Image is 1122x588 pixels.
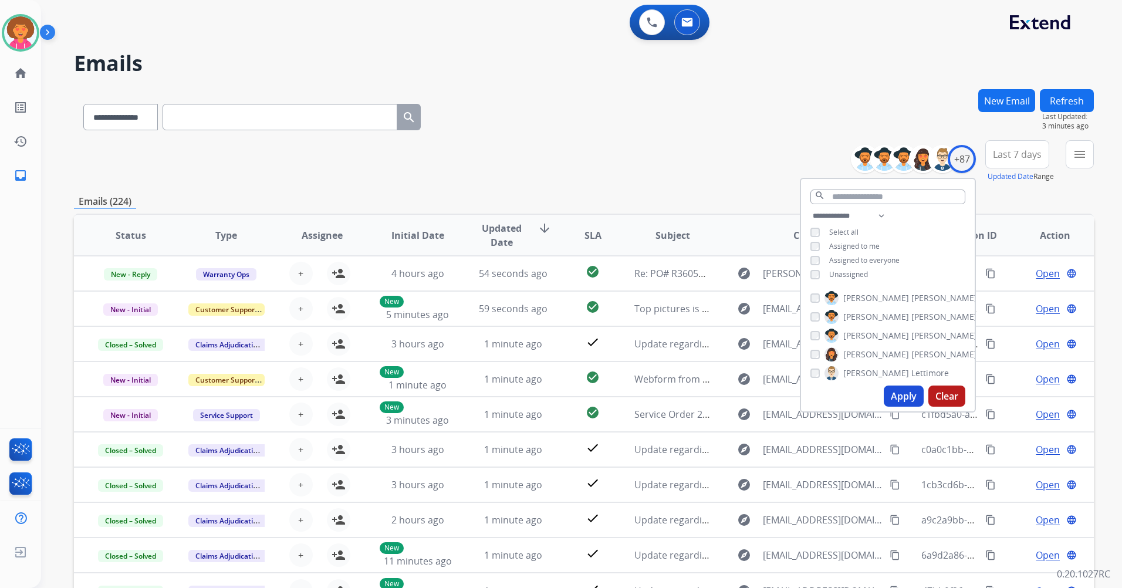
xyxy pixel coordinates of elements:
[634,549,1074,562] span: Update regarding your fulfillment method for Service Order: 36f77fe1-04ef-485d-974e-4fbf2acdd369
[332,372,346,386] mat-icon: person_add
[332,407,346,421] mat-icon: person_add
[380,542,404,554] p: New
[391,443,444,456] span: 3 hours ago
[1066,339,1077,349] mat-icon: language
[655,228,690,242] span: Subject
[586,265,600,279] mat-icon: check_circle
[586,546,600,560] mat-icon: check
[586,335,600,349] mat-icon: check
[103,374,158,386] span: New - Initial
[298,337,303,351] span: +
[985,140,1049,168] button: Last 7 days
[391,478,444,491] span: 3 hours ago
[843,330,909,342] span: [PERSON_NAME]
[911,311,977,323] span: [PERSON_NAME]
[1042,121,1094,131] span: 3 minutes ago
[737,478,751,492] mat-icon: explore
[921,549,1094,562] span: 6a9d2a86-d0cf-49c1-9f04-0dc459fcbc97
[188,303,265,316] span: Customer Support
[815,190,825,201] mat-icon: search
[98,515,163,527] span: Closed – Solved
[763,302,883,316] span: [EMAIL_ADDRESS][DOMAIN_NAME]
[911,330,977,342] span: [PERSON_NAME]
[391,513,444,526] span: 2 hours ago
[634,337,1080,350] span: Update regarding your fulfillment method for Service Order: dda8a7f4-d453-432f-b7cf-47bb3a419c9b
[1036,548,1060,562] span: Open
[98,339,163,351] span: Closed – Solved
[634,302,948,315] span: Top pictures is where they left the package bottom picture is my house
[737,442,751,457] mat-icon: explore
[391,228,444,242] span: Initial Date
[890,479,900,490] mat-icon: content_copy
[298,513,303,527] span: +
[188,339,269,351] span: Claims Adjudication
[737,302,751,316] mat-icon: explore
[586,511,600,525] mat-icon: check
[188,550,269,562] span: Claims Adjudication
[985,409,996,420] mat-icon: content_copy
[948,145,976,173] div: +87
[634,408,1007,421] span: Service Order 26bf9279-f6d3-4c35-b4e5-4dd4e5533820 with Velofix was Rescheduled
[737,548,751,562] mat-icon: explore
[1042,112,1094,121] span: Last Updated:
[978,89,1035,112] button: New Email
[98,444,163,457] span: Closed – Solved
[479,302,548,315] span: 59 seconds ago
[985,479,996,490] mat-icon: content_copy
[1066,444,1077,455] mat-icon: language
[1066,550,1077,560] mat-icon: language
[1066,515,1077,525] mat-icon: language
[289,262,313,285] button: +
[484,373,542,386] span: 1 minute ago
[380,366,404,378] p: New
[829,227,859,237] span: Select all
[890,444,900,455] mat-icon: content_copy
[103,409,158,421] span: New - Initial
[763,478,883,492] span: [EMAIL_ADDRESS][DOMAIN_NAME]
[634,267,769,280] span: Re: PO# R360528253 - INQUIRY
[289,297,313,320] button: +
[988,172,1033,181] button: Updated Date
[985,339,996,349] mat-icon: content_copy
[763,513,883,527] span: [EMAIL_ADDRESS][DOMAIN_NAME]
[921,408,1099,421] span: c1fbd5a0-aaee-474a-98d6-fa193240a2d4
[193,409,260,421] span: Service Support
[391,267,444,280] span: 4 hours ago
[829,255,900,265] span: Assigned to everyone
[911,292,977,304] span: [PERSON_NAME]
[289,543,313,567] button: +
[74,194,136,209] p: Emails (224)
[13,66,28,80] mat-icon: home
[4,16,37,49] img: avatar
[737,337,751,351] mat-icon: explore
[985,550,996,560] mat-icon: content_copy
[1066,374,1077,384] mat-icon: language
[1066,409,1077,420] mat-icon: language
[538,221,552,235] mat-icon: arrow_downward
[332,302,346,316] mat-icon: person_add
[829,269,868,279] span: Unassigned
[985,374,996,384] mat-icon: content_copy
[98,479,163,492] span: Closed – Solved
[298,372,303,386] span: +
[298,442,303,457] span: +
[921,478,1097,491] span: 1cb3cd6b-3060-418f-ac12-5d8692ce8a8f
[985,303,996,314] mat-icon: content_copy
[586,405,600,420] mat-icon: check_circle
[1066,303,1077,314] mat-icon: language
[911,367,949,379] span: Lettimore
[298,302,303,316] span: +
[890,550,900,560] mat-icon: content_copy
[289,508,313,532] button: +
[98,550,163,562] span: Closed – Solved
[586,476,600,490] mat-icon: check
[737,513,751,527] mat-icon: explore
[386,414,449,427] span: 3 minutes ago
[188,444,269,457] span: Claims Adjudication
[116,228,146,242] span: Status
[843,311,909,323] span: [PERSON_NAME]
[215,228,237,242] span: Type
[484,408,542,421] span: 1 minute ago
[843,367,909,379] span: [PERSON_NAME]
[586,370,600,384] mat-icon: check_circle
